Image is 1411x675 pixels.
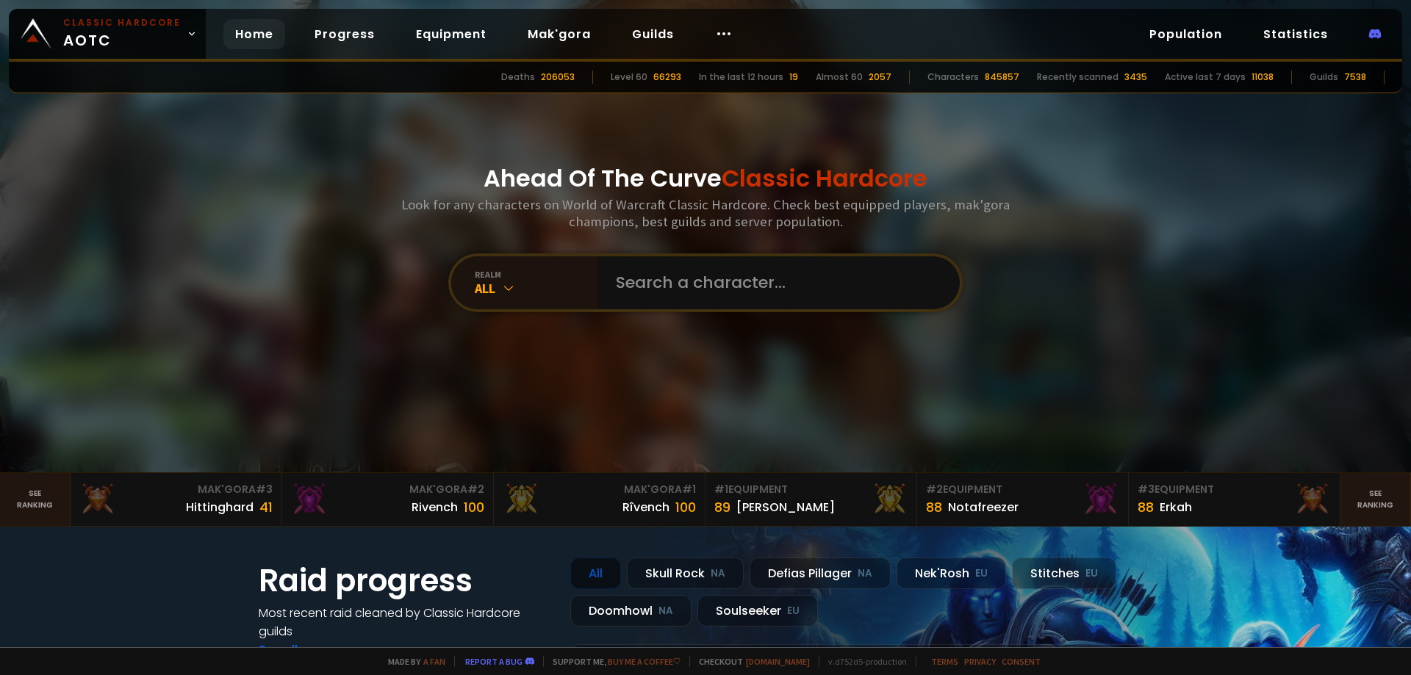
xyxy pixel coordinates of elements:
[682,482,696,497] span: # 1
[1012,557,1116,589] div: Stitches
[259,557,553,604] h1: Raid progress
[282,473,494,526] a: Mak'Gora#2Rivench100
[475,280,598,297] div: All
[607,256,942,309] input: Search a character...
[79,482,273,497] div: Mak'Gora
[1138,482,1155,497] span: # 3
[259,497,273,517] div: 41
[412,498,458,516] div: Rivench
[503,482,696,497] div: Mak'Gora
[697,595,818,627] div: Soulseeker
[869,71,891,84] div: 2057
[379,656,445,667] span: Made by
[570,557,621,589] div: All
[653,71,681,84] div: 66293
[858,566,872,581] small: NA
[1138,497,1154,517] div: 88
[658,604,673,618] small: NA
[1165,71,1246,84] div: Active last 7 days
[1340,473,1411,526] a: Seeranking
[63,16,181,51] span: AOTC
[465,656,523,667] a: Report a bug
[714,497,730,517] div: 89
[816,71,863,84] div: Almost 60
[608,656,681,667] a: Buy me a coffee
[711,566,725,581] small: NA
[291,482,484,497] div: Mak'Gora
[975,566,988,581] small: EU
[71,473,282,526] a: Mak'Gora#3Hittinghard41
[964,656,996,667] a: Privacy
[714,482,728,497] span: # 1
[494,473,705,526] a: Mak'Gora#1Rîvench100
[917,473,1129,526] a: #2Equipment88Notafreezer
[611,71,647,84] div: Level 60
[1252,19,1340,49] a: Statistics
[1037,71,1119,84] div: Recently scanned
[475,269,598,280] div: realm
[1002,656,1041,667] a: Consent
[464,497,484,517] div: 100
[259,641,354,658] a: See all progress
[746,656,810,667] a: [DOMAIN_NAME]
[931,656,958,667] a: Terms
[1138,482,1331,497] div: Equipment
[543,656,681,667] span: Support me,
[484,161,927,196] h1: Ahead Of The Curve
[897,557,1006,589] div: Nek'Rosh
[9,9,206,59] a: Classic HardcoreAOTC
[1085,566,1098,581] small: EU
[1344,71,1366,84] div: 7538
[259,604,553,640] h4: Most recent raid cleaned by Classic Hardcore guilds
[622,498,669,516] div: Rîvench
[736,498,835,516] div: [PERSON_NAME]
[722,162,927,195] span: Classic Hardcore
[186,498,254,516] div: Hittinghard
[699,71,783,84] div: In the last 12 hours
[675,497,696,517] div: 100
[705,473,917,526] a: #1Equipment89[PERSON_NAME]
[627,557,744,589] div: Skull Rock
[787,604,800,618] small: EU
[404,19,498,49] a: Equipment
[423,656,445,667] a: a fan
[223,19,285,49] a: Home
[948,498,1019,516] div: Notafreezer
[1252,71,1274,84] div: 11038
[1160,498,1192,516] div: Erkah
[789,71,798,84] div: 19
[541,71,575,84] div: 206053
[620,19,686,49] a: Guilds
[819,656,907,667] span: v. d752d5 - production
[516,19,603,49] a: Mak'gora
[926,497,942,517] div: 88
[750,557,891,589] div: Defias Pillager
[63,16,181,29] small: Classic Hardcore
[926,482,943,497] span: # 2
[1124,71,1147,84] div: 3435
[395,196,1016,230] h3: Look for any characters on World of Warcraft Classic Hardcore. Check best equipped players, mak'g...
[1129,473,1340,526] a: #3Equipment88Erkah
[570,595,692,627] div: Doomhowl
[1138,19,1234,49] a: Population
[985,71,1019,84] div: 845857
[714,482,908,497] div: Equipment
[501,71,535,84] div: Deaths
[467,482,484,497] span: # 2
[689,656,810,667] span: Checkout
[926,482,1119,497] div: Equipment
[256,482,273,497] span: # 3
[1310,71,1338,84] div: Guilds
[927,71,979,84] div: Characters
[303,19,387,49] a: Progress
